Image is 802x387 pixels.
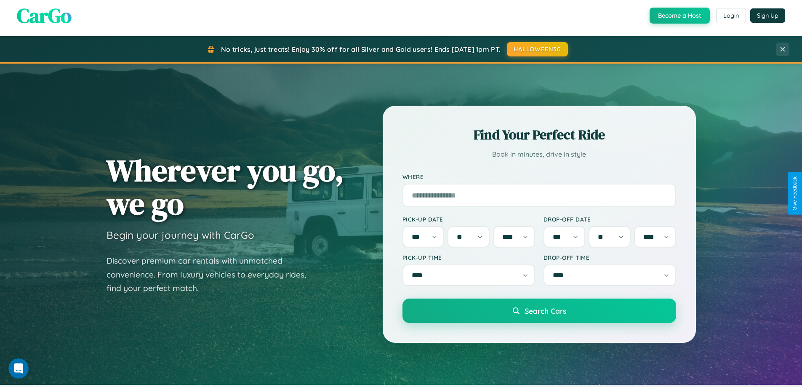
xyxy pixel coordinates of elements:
span: Search Cars [525,306,566,315]
h3: Begin your journey with CarGo [107,229,254,241]
p: Book in minutes, drive in style [402,148,676,160]
h1: Wherever you go, we go [107,154,344,220]
button: HALLOWEEN30 [507,42,568,56]
label: Pick-up Date [402,216,535,223]
h2: Find Your Perfect Ride [402,125,676,144]
button: Become a Host [650,8,710,24]
span: No tricks, just treats! Enjoy 30% off for all Silver and Gold users! Ends [DATE] 1pm PT. [221,45,501,53]
label: Pick-up Time [402,254,535,261]
iframe: Intercom live chat [8,358,29,379]
div: Give Feedback [792,176,798,211]
label: Where [402,173,676,180]
button: Search Cars [402,299,676,323]
span: CarGo [17,2,72,29]
button: Login [716,8,746,23]
button: Sign Up [750,8,785,23]
label: Drop-off Date [544,216,676,223]
p: Discover premium car rentals with unmatched convenience. From luxury vehicles to everyday rides, ... [107,254,317,295]
label: Drop-off Time [544,254,676,261]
